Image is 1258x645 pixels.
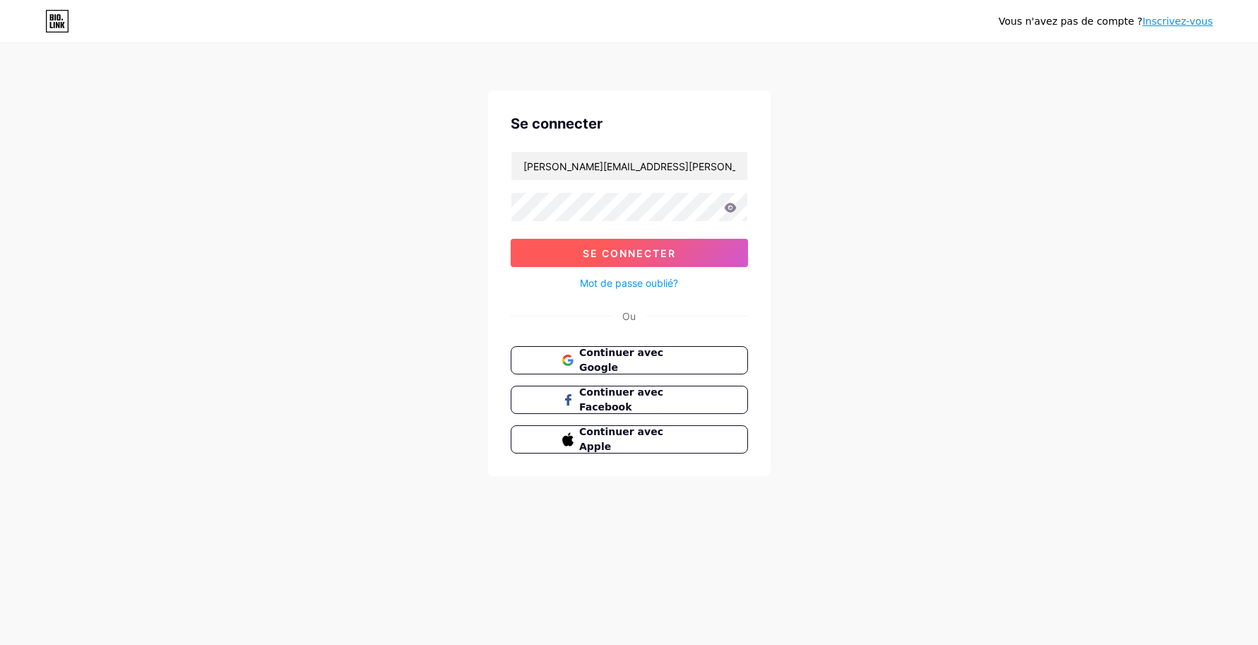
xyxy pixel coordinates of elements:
font: Se connecter [511,115,603,132]
font: Continuer avec Apple [579,426,663,452]
font: Mot de passe oublié? [580,277,678,289]
a: Mot de passe oublié? [580,276,678,290]
font: Continuer avec Google [579,347,663,373]
button: Se connecter [511,239,748,267]
font: Ou [622,310,636,322]
font: Continuer avec Facebook [579,386,663,413]
font: Se connecter [583,247,676,259]
button: Continuer avec Facebook [511,386,748,414]
button: Continuer avec Apple [511,425,748,454]
input: Nom d'utilisateur [511,152,747,180]
button: Continuer avec Google [511,346,748,374]
font: Vous n'avez pas de compte ? [999,16,1143,27]
a: Inscrivez-vous [1142,16,1213,27]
